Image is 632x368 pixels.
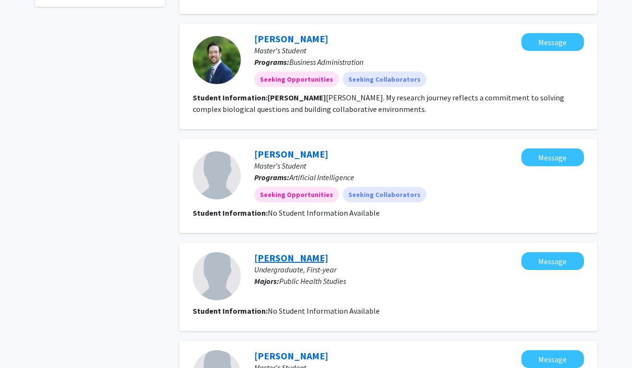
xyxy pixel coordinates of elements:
[254,350,328,362] a: [PERSON_NAME]
[289,172,354,182] span: Artificial Intelligence
[268,208,380,218] span: No Student Information Available
[343,187,426,202] mat-chip: Seeking Collaborators
[193,93,564,114] fg-read-more: [PERSON_NAME]. My research journey reflects a commitment to solving complex biological questions ...
[254,33,328,45] a: [PERSON_NAME]
[254,252,328,264] a: [PERSON_NAME]
[254,72,339,87] mat-chip: Seeking Opportunities
[289,57,363,67] span: Business Administration
[268,93,326,102] b: [PERSON_NAME]
[193,208,268,218] b: Student Information:
[254,172,289,182] b: Programs:
[521,252,584,270] button: Message David Myung
[521,350,584,368] button: Message Myung Yu
[268,306,380,316] span: No Student Information Available
[254,187,339,202] mat-chip: Seeking Opportunities
[193,93,268,102] b: Student Information:
[279,276,346,286] span: Public Health Studies
[343,72,426,87] mat-chip: Seeking Collaborators
[254,161,306,171] span: Master's Student
[7,325,41,361] iframe: Chat
[193,306,268,316] b: Student Information:
[521,33,584,51] button: Message Louis Taylor
[254,57,289,67] b: Programs:
[254,148,328,160] a: [PERSON_NAME]
[521,148,584,166] button: Message Myunghwan Lee
[254,46,306,55] span: Master's Student
[254,265,336,274] span: Undergraduate, First-year
[254,276,279,286] b: Majors:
